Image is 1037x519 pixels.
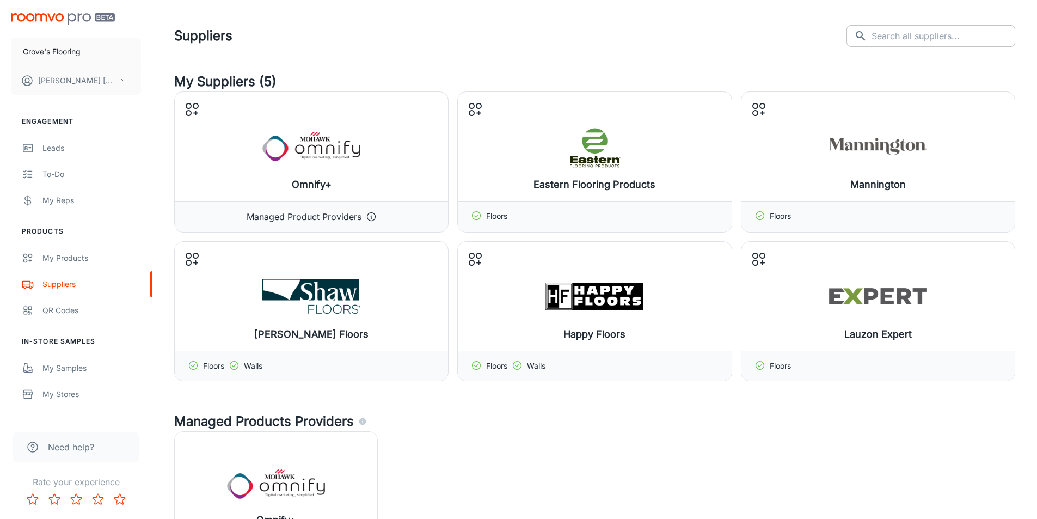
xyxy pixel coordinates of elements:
[770,210,791,223] p: Floors
[11,38,141,66] button: Grove's Flooring
[42,304,141,316] div: QR Codes
[65,489,87,510] button: Rate 3 star
[770,360,791,372] p: Floors
[42,388,141,400] div: My Stores
[174,26,232,46] h1: Suppliers
[42,168,141,180] div: To-do
[42,278,141,290] div: Suppliers
[527,360,545,372] p: Walls
[358,412,367,431] div: Agencies and suppliers who work with us to automatically identify the specific products you carry
[109,489,131,510] button: Rate 5 star
[174,412,1015,431] h4: Managed Products Providers
[42,194,141,206] div: My Reps
[244,360,262,372] p: Walls
[292,177,332,192] h6: Omnify+
[38,75,115,87] p: [PERSON_NAME] [PERSON_NAME]
[11,66,141,95] button: [PERSON_NAME] [PERSON_NAME]
[9,475,143,489] p: Rate your experience
[42,252,141,264] div: My Products
[48,441,94,454] span: Need help?
[262,125,360,168] img: Omnify+
[44,489,65,510] button: Rate 2 star
[42,362,141,374] div: My Samples
[247,210,361,223] p: Managed Product Providers
[42,142,141,154] div: Leads
[203,360,224,372] p: Floors
[227,462,325,506] img: Omnify+
[486,360,507,372] p: Floors
[22,489,44,510] button: Rate 1 star
[87,489,109,510] button: Rate 4 star
[872,25,1015,47] input: Search all suppliers...
[174,72,1015,91] h4: My Suppliers (5)
[486,210,507,223] p: Floors
[11,13,115,25] img: Roomvo PRO Beta
[23,46,81,58] p: Grove's Flooring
